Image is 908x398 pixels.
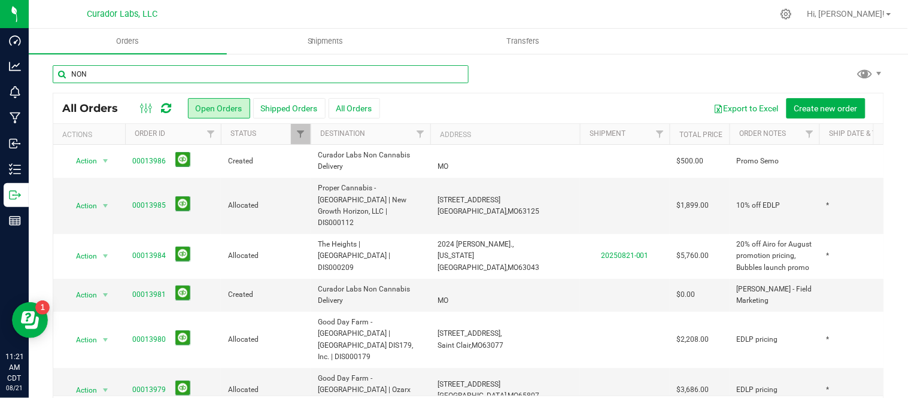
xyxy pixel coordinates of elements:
[438,162,448,171] span: MO
[132,384,166,396] a: 00013979
[679,130,722,139] a: Total Price
[188,98,250,119] button: Open Orders
[518,263,539,272] span: 63043
[291,36,360,47] span: Shipments
[329,98,380,119] button: All Orders
[650,124,670,144] a: Filter
[12,302,48,338] iframe: Resource center
[87,9,157,19] span: Curador Labs, LLC
[65,153,98,169] span: Action
[677,156,704,167] span: $500.00
[228,289,303,300] span: Created
[98,287,113,303] span: select
[706,98,786,119] button: Export to Excel
[438,329,502,338] span: [STREET_ADDRESS],
[601,251,649,260] a: 20250821-001
[201,124,221,144] a: Filter
[227,29,425,54] a: Shipments
[132,200,166,211] a: 00013985
[737,200,781,211] span: 10% off EDLP
[737,284,812,306] span: [PERSON_NAME] - Field Marketing
[35,300,50,315] iframe: Resource center unread badge
[794,104,858,113] span: Create new order
[318,150,423,172] span: Curador Labs Non Cannabis Delivery
[228,384,303,396] span: Allocated
[9,189,21,201] inline-svg: Outbound
[5,351,23,384] p: 11:21 AM CDT
[318,183,423,229] span: Proper Cannabis - [GEOGRAPHIC_DATA] | New Growth Horizon, LLC | DIS000112
[807,9,885,19] span: Hi, [PERSON_NAME]!
[318,317,423,363] span: Good Day Farm - [GEOGRAPHIC_DATA] | [GEOGRAPHIC_DATA] DIS179, Inc. | DIS000179
[29,29,227,54] a: Orders
[438,207,508,215] span: [GEOGRAPHIC_DATA],
[98,248,113,265] span: select
[318,239,423,274] span: The Heights | [GEOGRAPHIC_DATA] | DIS000209
[438,240,514,248] span: 2024 [PERSON_NAME].,
[411,124,430,144] a: Filter
[677,334,709,345] span: $2,208.00
[737,156,779,167] span: Promo Semo
[491,36,556,47] span: Transfers
[737,384,778,396] span: EDLP pricing
[132,250,166,262] a: 00013984
[737,239,812,274] span: 20% off Airo for August promotion pricing, Bubbles launch promo
[65,248,98,265] span: Action
[800,124,819,144] a: Filter
[318,284,423,306] span: Curador Labs Non Cannabis Delivery
[786,98,866,119] button: Create new order
[62,130,120,139] div: Actions
[132,156,166,167] a: 00013986
[438,341,472,350] span: Saint Clair,
[62,102,130,115] span: All Orders
[9,60,21,72] inline-svg: Analytics
[253,98,326,119] button: Shipped Orders
[424,29,622,54] a: Transfers
[508,263,518,272] span: MO
[438,296,448,305] span: MO
[228,200,303,211] span: Allocated
[438,251,508,271] span: [US_STATE][GEOGRAPHIC_DATA],
[677,384,709,396] span: $3,686.00
[677,250,709,262] span: $5,760.00
[320,129,365,138] a: Destination
[65,198,98,214] span: Action
[9,138,21,150] inline-svg: Inbound
[5,384,23,393] p: 08/21
[472,341,482,350] span: MO
[228,334,303,345] span: Allocated
[518,207,539,215] span: 63125
[9,112,21,124] inline-svg: Manufacturing
[737,334,778,345] span: EDLP pricing
[228,250,303,262] span: Allocated
[98,332,113,348] span: select
[677,200,709,211] span: $1,899.00
[53,65,469,83] input: Search Order ID, Destination, Customer PO...
[98,198,113,214] span: select
[65,287,98,303] span: Action
[508,207,518,215] span: MO
[65,332,98,348] span: Action
[9,215,21,227] inline-svg: Reports
[132,289,166,300] a: 00013981
[677,289,696,300] span: $0.00
[438,380,500,388] span: [STREET_ADDRESS]
[135,129,165,138] a: Order ID
[230,129,256,138] a: Status
[482,341,503,350] span: 63077
[291,124,311,144] a: Filter
[132,334,166,345] a: 00013980
[98,153,113,169] span: select
[739,129,786,138] a: Order Notes
[228,156,303,167] span: Created
[9,163,21,175] inline-svg: Inventory
[779,8,794,20] div: Manage settings
[430,124,580,145] th: Address
[438,196,500,204] span: [STREET_ADDRESS]
[9,86,21,98] inline-svg: Monitoring
[100,36,155,47] span: Orders
[9,35,21,47] inline-svg: Dashboard
[590,129,625,138] a: Shipment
